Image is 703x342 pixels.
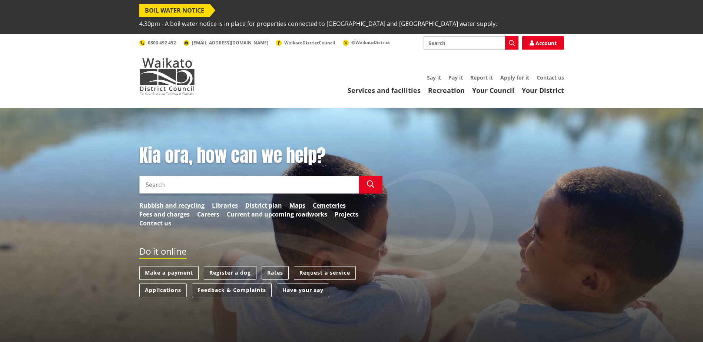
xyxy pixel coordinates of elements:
[448,74,463,81] a: Pay it
[537,74,564,81] a: Contact us
[276,40,335,46] a: WaikatoDistrictCouncil
[183,40,268,46] a: [EMAIL_ADDRESS][DOMAIN_NAME]
[313,201,346,210] a: Cemeteries
[212,201,238,210] a: Libraries
[500,74,529,81] a: Apply for it
[424,36,518,50] input: Search input
[284,40,335,46] span: WaikatoDistrictCouncil
[289,201,305,210] a: Maps
[343,39,390,46] a: @WaikatoDistrict
[427,74,441,81] a: Say it
[245,201,282,210] a: District plan
[470,74,493,81] a: Report it
[139,4,210,17] span: BOIL WATER NOTICE
[139,40,176,46] a: 0800 492 452
[139,284,187,297] a: Applications
[348,86,421,95] a: Services and facilities
[139,58,195,95] img: Waikato District Council - Te Kaunihera aa Takiwaa o Waikato
[335,210,358,219] a: Projects
[472,86,514,95] a: Your Council
[197,210,219,219] a: Careers
[522,36,564,50] a: Account
[139,201,205,210] a: Rubbish and recycling
[139,219,171,228] a: Contact us
[139,210,190,219] a: Fees and charges
[192,284,272,297] a: Feedback & Complaints
[139,145,382,167] h1: Kia ora, how can we help?
[139,17,497,30] span: 4.30pm - A boil water notice is in place for properties connected to [GEOGRAPHIC_DATA] and [GEOGR...
[522,86,564,95] a: Your District
[277,284,329,297] a: Have your say
[139,246,186,259] h2: Do it online
[262,266,289,280] a: Rates
[139,266,199,280] a: Make a payment
[227,210,327,219] a: Current and upcoming roadworks
[204,266,256,280] a: Register a dog
[148,40,176,46] span: 0800 492 452
[351,39,390,46] span: @WaikatoDistrict
[428,86,465,95] a: Recreation
[294,266,356,280] a: Request a service
[192,40,268,46] span: [EMAIL_ADDRESS][DOMAIN_NAME]
[139,176,359,194] input: Search input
